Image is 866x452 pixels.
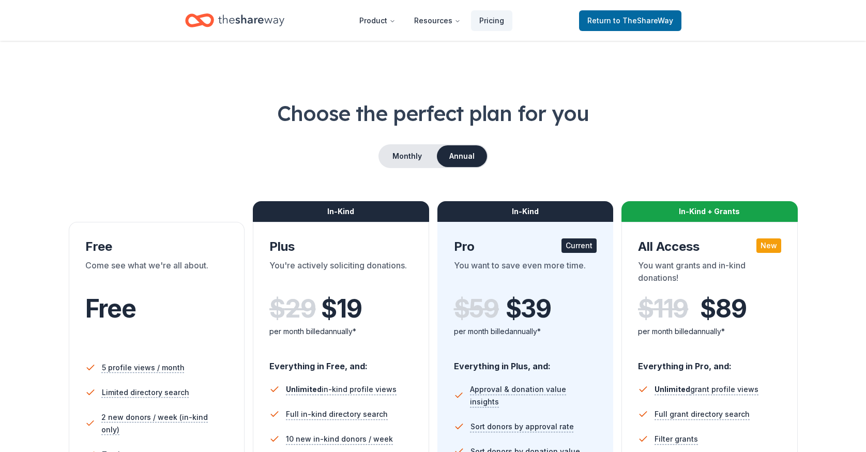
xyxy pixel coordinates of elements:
span: grant profile views [655,385,758,394]
div: Everything in Pro, and: [638,351,781,373]
button: Resources [406,10,469,31]
span: $ 19 [321,294,361,323]
nav: Main [351,8,512,33]
div: per month billed annually* [454,325,597,338]
div: Free [85,238,229,255]
div: You're actively soliciting donations. [269,259,413,288]
span: Full grant directory search [655,408,750,420]
span: Filter grants [655,433,698,445]
span: 2 new donors / week (in-kind only) [101,411,228,436]
button: Product [351,10,404,31]
div: In-Kind + Grants [621,201,798,222]
a: Returnto TheShareWay [579,10,681,31]
div: Plus [269,238,413,255]
div: per month billed annually* [269,325,413,338]
span: to TheShareWay [613,16,673,25]
button: Monthly [379,145,435,167]
div: Come see what we're all about. [85,259,229,288]
div: Everything in Free, and: [269,351,413,373]
span: $ 39 [506,294,551,323]
span: Free [85,293,136,324]
div: You want grants and in-kind donations! [638,259,781,288]
span: Unlimited [286,385,322,394]
a: Pricing [471,10,512,31]
div: All Access [638,238,781,255]
span: $ 89 [700,294,746,323]
h1: Choose the perfect plan for you [41,99,825,128]
div: per month billed annually* [638,325,781,338]
span: 10 new in-kind donors / week [286,433,393,445]
span: Full in-kind directory search [286,408,388,420]
a: Home [185,8,284,33]
span: Return [587,14,673,27]
div: New [756,238,781,253]
div: Pro [454,238,597,255]
span: Approval & donation value insights [470,383,597,408]
span: Unlimited [655,385,690,394]
span: Sort donors by approval rate [470,420,574,433]
div: In-Kind [253,201,429,222]
button: Annual [437,145,487,167]
span: 5 profile views / month [102,361,185,374]
span: Limited directory search [102,386,189,399]
div: Everything in Plus, and: [454,351,597,373]
span: in-kind profile views [286,385,397,394]
div: You want to save even more time. [454,259,597,288]
div: In-Kind [437,201,614,222]
div: Current [561,238,597,253]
